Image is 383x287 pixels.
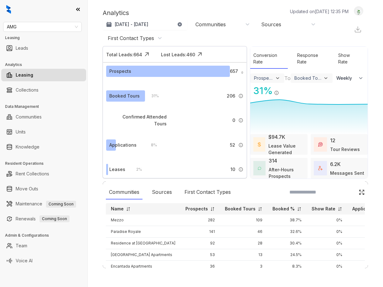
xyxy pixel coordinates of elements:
p: Name [111,206,124,212]
div: 8 % [145,142,157,149]
img: ViewFilterArrow [275,75,280,81]
td: 28 [220,238,267,249]
div: Communities [106,185,142,199]
div: First Contact Types [181,185,234,199]
div: Messages Sent [330,170,364,176]
p: Booked % [272,206,295,212]
li: Voice AI [1,254,86,267]
div: 31 % [145,93,159,99]
td: 109 [220,214,267,226]
div: Confirmed Attended Tours [109,113,167,127]
div: Leases [109,166,125,173]
img: sorting [338,207,342,211]
td: Encantada Apartments [106,261,180,272]
li: Rent Collections [1,168,86,180]
li: Renewals [1,213,86,225]
div: 6.2K [330,160,341,168]
div: Conversion Rate [250,49,287,69]
div: Communities [195,21,226,28]
a: Team [16,239,27,252]
td: Residence at [GEOGRAPHIC_DATA] [106,238,180,249]
span: 0 [232,117,235,124]
img: logo [6,5,11,14]
p: Analytics [103,8,129,18]
img: Info [274,90,279,95]
h3: Admin & Configurations [5,233,87,238]
div: To [284,74,291,82]
p: Prospects [185,206,208,212]
td: 53 [180,249,220,261]
a: RenewalsComing Soon [16,213,70,225]
td: 282 [180,214,220,226]
button: Weekly [333,73,368,84]
h3: Analytics [5,62,87,68]
li: Team [1,239,86,252]
div: Booked Tours [109,93,140,99]
img: Info [241,71,244,74]
td: 46 [220,226,267,238]
div: After-Hours Prospects [269,166,304,179]
td: 24.5% [267,249,307,261]
img: Info [238,118,243,123]
div: Booked Tours [294,75,322,81]
img: AfterHoursConversations [258,167,261,170]
td: 141 [180,226,220,238]
div: 314 [269,157,277,164]
div: Response Rate [294,49,329,69]
div: 31 % [250,84,273,98]
img: Download [354,26,362,33]
li: Units [1,126,86,138]
button: [DATE] - [DATE] [103,19,187,30]
span: AMG [7,22,78,32]
img: Click Icon [195,50,204,59]
a: Knowledge [16,141,39,153]
div: 12 [330,137,335,144]
td: [GEOGRAPHIC_DATA] Apartments [106,249,180,261]
span: Coming Soon [39,215,70,222]
div: Applications [109,142,137,149]
li: Knowledge [1,141,86,153]
td: 13 [220,249,267,261]
a: Voice AI [16,254,33,267]
img: Click Icon [142,50,152,59]
img: Info [238,167,243,172]
td: Mezzo [106,214,180,226]
img: Info [238,143,243,148]
span: 657 [230,68,238,75]
div: Tour Reviews [330,146,360,153]
p: Show Rate [312,206,335,212]
td: 0% [307,214,347,226]
td: 0% [307,261,347,272]
a: Leasing [16,69,33,81]
a: Collections [16,84,39,96]
img: TotalFum [318,166,323,170]
img: ViewFilterArrow [323,75,329,81]
div: Prospects [254,75,273,81]
img: UserAvatar [354,8,363,14]
img: LeaseValue [258,142,261,147]
p: Updated on [DATE] 12:35 PM [290,8,349,15]
img: Info [238,93,243,98]
td: 36 [180,261,220,272]
div: Total Leads: 664 [106,51,142,58]
img: sorting [297,207,302,211]
span: Coming Soon [46,201,76,208]
span: 206 [227,93,235,99]
h3: Data Management [5,104,87,109]
div: Sources [149,185,175,199]
img: Click Icon [359,189,365,195]
a: Communities [16,111,42,123]
div: 2 % [130,166,142,173]
td: 38.7% [267,214,307,226]
li: Move Outs [1,183,86,195]
span: 10 [230,166,235,173]
a: Units [16,126,26,138]
div: Sources [261,21,281,28]
td: 0% [307,238,347,249]
p: Applications [352,206,380,212]
img: sorting [258,207,262,211]
img: Click Icon [279,85,288,94]
li: Leasing [1,69,86,81]
img: sorting [126,207,131,211]
td: 8.3% [267,261,307,272]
